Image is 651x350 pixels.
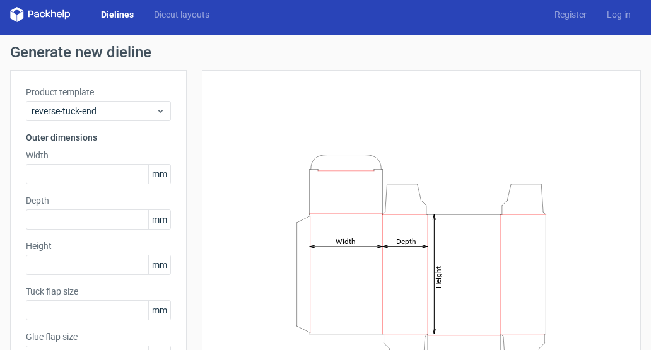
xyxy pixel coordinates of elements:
[10,45,641,60] h1: Generate new dieline
[26,86,171,98] label: Product template
[396,236,416,245] tspan: Depth
[26,240,171,252] label: Height
[336,236,356,245] tspan: Width
[26,330,171,343] label: Glue flap size
[26,149,171,161] label: Width
[26,285,171,298] label: Tuck flap size
[32,105,156,117] span: reverse-tuck-end
[26,131,171,144] h3: Outer dimensions
[148,255,170,274] span: mm
[91,8,144,21] a: Dielines
[148,301,170,320] span: mm
[26,194,171,207] label: Depth
[144,8,220,21] a: Diecut layouts
[434,265,443,288] tspan: Height
[597,8,641,21] a: Log in
[148,210,170,229] span: mm
[148,165,170,184] span: mm
[544,8,597,21] a: Register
